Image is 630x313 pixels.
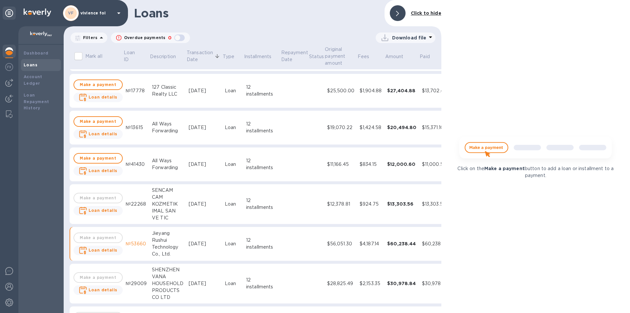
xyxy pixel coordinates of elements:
button: Loan details [73,285,123,295]
img: Foreign exchange [5,63,13,71]
div: [DATE] [189,161,220,168]
div: 12 installments [246,84,278,98]
b: Loan details [89,248,117,253]
span: Original payment amount [325,46,356,67]
span: Amount [385,53,412,60]
div: $30,978.84 [387,280,417,287]
div: Loan [225,87,241,94]
p: 0 [168,34,172,41]
div: $20,494.80 [387,124,417,131]
div: $12,378.81 [327,201,354,208]
div: Jieyang Rushui Technology Co., Ltd. [152,230,183,257]
button: Make a payment [73,79,123,90]
span: Make a payment [79,154,117,162]
p: Click on the button to add a loan or installment to a payment. [454,165,617,179]
div: 12 installments [246,157,278,171]
span: Installments [244,53,280,60]
p: Installments [244,53,272,60]
div: $56,051.30 [327,240,354,247]
button: Make a payment [73,153,123,164]
div: All Ways Forwarding [152,121,183,134]
div: $1,904.88 [360,87,382,94]
div: [DATE] [189,87,220,94]
b: Loan details [89,287,117,292]
p: Overdue payments [124,35,165,41]
p: Type [223,53,235,60]
b: Loan details [89,131,117,136]
div: SHENZHEN VANA HOUSEHOLD PRODUCTS CO LTD [152,266,183,301]
span: Type [223,53,243,60]
div: Loan [225,201,241,208]
div: №22268 [126,201,147,208]
div: 12 installments [246,277,278,290]
b: Make a payment [484,166,525,171]
button: Loan details [73,166,123,176]
div: $27,404.88 [387,87,417,94]
div: All Ways Forwarding [152,157,183,171]
div: №53660 [126,240,147,247]
p: Amount [385,53,404,60]
div: $11,000.55 [422,161,448,168]
div: №41430 [126,161,147,168]
span: Description [150,53,184,60]
div: 12 installments [246,197,278,211]
div: [DATE] [189,124,220,131]
div: $4,187.14 [360,240,382,247]
div: $1,424.58 [360,124,382,131]
button: Make a payment [73,116,123,127]
button: Loan details [73,129,123,139]
span: Make a payment [79,118,117,125]
div: №17778 [126,87,147,94]
h1: Loans [134,6,379,20]
span: Loan ID [124,49,149,63]
div: 12 installments [246,237,278,251]
span: Transaction Date [187,49,221,63]
div: $30,978.84 [422,280,448,287]
p: Status [309,53,324,60]
div: $13,702.44 [422,87,448,94]
div: 12 installments [246,121,278,134]
div: $834.15 [360,161,382,168]
div: [DATE] [189,240,220,247]
div: $15,371.10 [422,124,448,131]
p: Mark all [85,53,102,60]
div: $13,303.56 [422,201,448,208]
b: Dashboard [24,51,49,56]
div: Loan [225,124,241,131]
button: Loan details [73,246,123,255]
div: $11,166.45 [327,161,354,168]
button: Overdue payments0 [111,33,190,43]
p: vivience fol [80,11,113,15]
div: $13,303.56 [387,201,417,207]
div: Loan [225,161,241,168]
p: Repayment Date [281,49,308,63]
div: [DATE] [189,201,220,208]
b: Loan details [89,208,117,213]
div: [DATE] [189,280,220,287]
div: $60,238.44 [422,240,448,247]
p: Fees [358,53,369,60]
button: Loan details [73,206,123,215]
div: Loan [225,280,241,287]
p: Loan ID [124,49,140,63]
p: Description [150,53,176,60]
span: Fees [358,53,378,60]
div: $12,000.60 [387,161,417,168]
p: Transaction Date [187,49,213,63]
p: Paid [420,53,430,60]
span: Make a payment [79,81,117,89]
div: №13615 [126,124,147,131]
div: №29009 [126,280,147,287]
b: VF [68,11,74,15]
p: Original payment amount [325,46,348,67]
b: Loans [24,62,37,67]
b: Loan details [89,95,117,100]
div: SENCAM CAM KOZMETIK IMAL SAN VE TIC [152,187,183,221]
b: Account Ledger [24,74,42,86]
p: Download file [392,34,427,41]
div: $2,153.35 [360,280,382,287]
div: $25,500.00 [327,87,354,94]
div: 127 Classic Realty LLC [152,84,183,98]
div: Unpin categories [3,7,16,20]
